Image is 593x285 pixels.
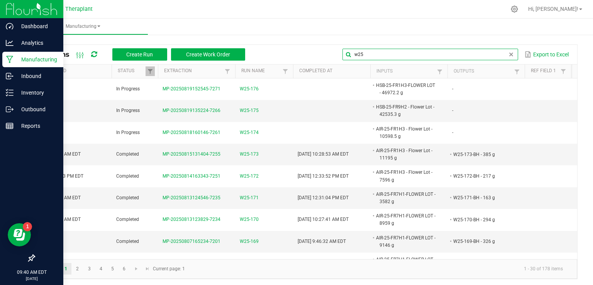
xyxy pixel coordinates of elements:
span: Go to the last page [144,266,151,272]
li: HSB-25-FR1H3-FLOWER LOT - 46972.2 g [375,81,436,97]
span: MP-20250819135224-7266 [163,108,220,113]
div: Manage settings [510,5,519,13]
p: Analytics [14,38,60,47]
span: Completed [116,239,139,244]
li: W25-172-BH - 217 g [452,172,513,180]
span: W25-170 [240,216,259,223]
span: MP-20250814163343-7251 [163,173,220,179]
span: Theraplant [65,6,93,12]
inline-svg: Analytics [6,39,14,47]
span: MP-20250819152545-7271 [163,86,220,92]
a: Run NameSortable [241,68,280,74]
a: Filter [223,66,232,76]
span: In Progress [116,86,140,92]
button: Create Run [112,48,167,61]
a: Filter [512,67,522,76]
a: Ref Field 1Sortable [531,68,558,74]
a: Filter [559,66,568,76]
th: Inputs [370,64,447,78]
kendo-pager: Current page: 1 [34,259,577,279]
li: AIR-25-FR7H1-FLOWER LOT - 3582 g [375,190,436,205]
inline-svg: Reports [6,122,14,130]
span: [DATE] 12:31:04 PM EDT [298,195,349,200]
kendo-pager-info: 1 - 30 of 178 items [190,263,569,275]
span: MP-20250813123829-7234 [163,217,220,222]
span: Completed [116,195,139,200]
p: Dashboard [14,22,60,31]
a: Page 3 [84,263,95,275]
span: Create Run [126,51,153,58]
p: [DATE] [3,276,60,282]
li: AIR-25-FR7H1-FLOWER LOT - 9146 g [375,234,436,249]
p: 09:40 AM EDT [3,269,60,276]
li: W25-170-BH - 294 g [452,216,513,224]
span: [DATE] 10:27:41 AM EDT [298,217,349,222]
span: W25-176 [240,85,259,93]
p: Reports [14,121,60,131]
p: Manufacturing [14,55,60,64]
span: W25-174 [240,129,259,136]
a: Page 6 [119,263,130,275]
a: Go to the next page [130,263,142,275]
a: ExtractionSortable [164,68,222,74]
span: clear [508,51,514,58]
input: Search by Run Name, Extraction, Machine, or Lot Number [342,49,518,60]
a: Page 4 [95,263,107,275]
inline-svg: Outbound [6,105,14,113]
th: Outputs [447,64,525,78]
li: AIR-25-FR1H3 - Flower Lot - 11195 g [375,147,436,162]
span: [DATE] 12:33:52 PM EDT [298,173,349,179]
span: Completed [116,151,139,157]
a: Filter [146,66,155,76]
li: W25-169-BH - 326 g [452,237,513,245]
span: MP-20250818160146-7261 [163,130,220,135]
li: AIR-25-FR7H1-FLOWER LOT - 8959 g [375,212,436,227]
li: AIR-25-FR7H1-FLOWER LOT - 2697 g [375,256,436,271]
a: Page 5 [107,263,118,275]
a: Page 2 [72,263,83,275]
a: Filter [281,66,290,76]
a: Filter [435,67,444,76]
span: In Progress [116,130,140,135]
a: StatusSortable [118,68,145,74]
inline-svg: Manufacturing [6,56,14,63]
span: W25-173 [240,151,259,158]
span: MP-20250813124546-7235 [163,195,220,200]
span: [DATE] 10:28:53 AM EDT [298,151,349,157]
a: Manufacturing [19,19,148,35]
p: Inventory [14,88,60,97]
span: W25-172 [240,173,259,180]
iframe: Resource center unread badge [23,222,32,231]
span: W25-169 [240,238,259,245]
a: Go to the last page [142,263,153,275]
td: - [447,100,525,122]
span: Completed [116,217,139,222]
td: - [447,122,525,144]
a: Page 1 [60,263,71,275]
li: AIR-25-FR1H3 - Flower Lot - 7596 g [375,168,436,183]
span: W25-175 [240,107,259,114]
span: W25-171 [240,194,259,202]
span: Completed [116,173,139,179]
inline-svg: Dashboard [6,22,14,30]
p: Outbound [14,105,60,114]
inline-svg: Inventory [6,89,14,97]
button: Export to Excel [523,48,571,61]
a: ScheduledSortable [40,68,108,74]
li: W25-171-BH - 163 g [452,194,513,202]
li: W25-173-BH - 385 g [452,151,513,158]
iframe: Resource center [8,223,31,246]
span: Hi, [PERSON_NAME]! [528,6,578,12]
span: [DATE] 9:46:32 AM EDT [298,239,346,244]
span: Go to the next page [133,266,139,272]
span: Manufacturing [19,23,148,30]
span: In Progress [116,108,140,113]
a: Completed AtSortable [299,68,367,74]
span: MP-20250807165234-7201 [163,239,220,244]
li: AIR-25-FR1H3 - Flower Lot - 10598.5 g [375,125,436,140]
div: All Runs [40,48,251,61]
p: Inbound [14,71,60,81]
td: - [447,78,525,100]
span: Create Work Order [186,51,230,58]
